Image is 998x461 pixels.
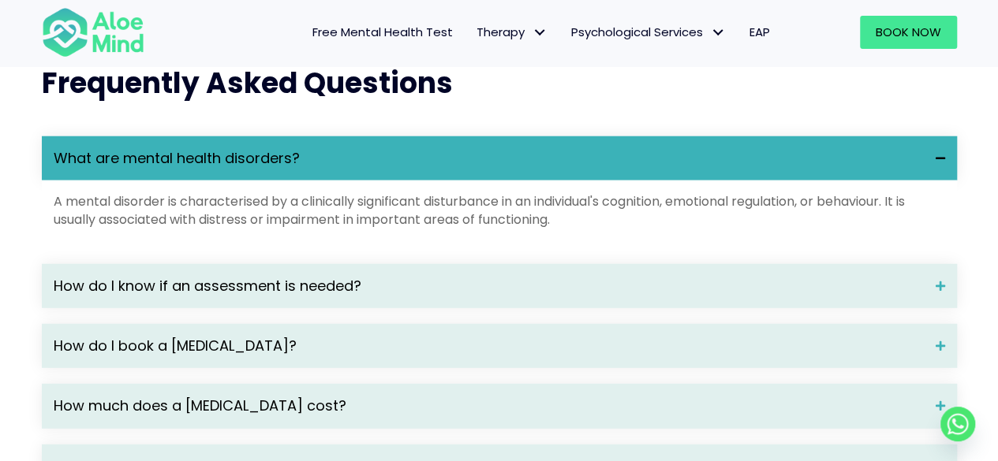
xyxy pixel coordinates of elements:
a: Psychological ServicesPsychological Services: submenu [559,16,738,49]
span: EAP [749,24,770,40]
nav: Menu [165,16,782,49]
span: Psychological Services [571,24,726,40]
span: Therapy: submenu [529,21,551,44]
span: What are mental health disorders? [54,148,924,169]
a: Book Now [860,16,957,49]
span: Frequently Asked Questions [42,63,453,103]
span: Therapy [477,24,548,40]
img: Aloe mind Logo [42,6,144,58]
a: Whatsapp [940,407,975,441]
a: TherapyTherapy: submenu [465,16,559,49]
span: How much does a [MEDICAL_DATA] cost? [54,396,924,416]
a: EAP [738,16,782,49]
span: How do I book a [MEDICAL_DATA]? [54,336,924,356]
span: Psychological Services: submenu [707,21,730,44]
span: How do I know if an assessment is needed? [54,276,924,296]
p: A mental disorder is characterised by a clinically significant disturbance in an individual's cog... [54,192,945,229]
a: Free Mental Health Test [301,16,465,49]
span: Book Now [876,24,941,40]
span: Free Mental Health Test [312,24,453,40]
